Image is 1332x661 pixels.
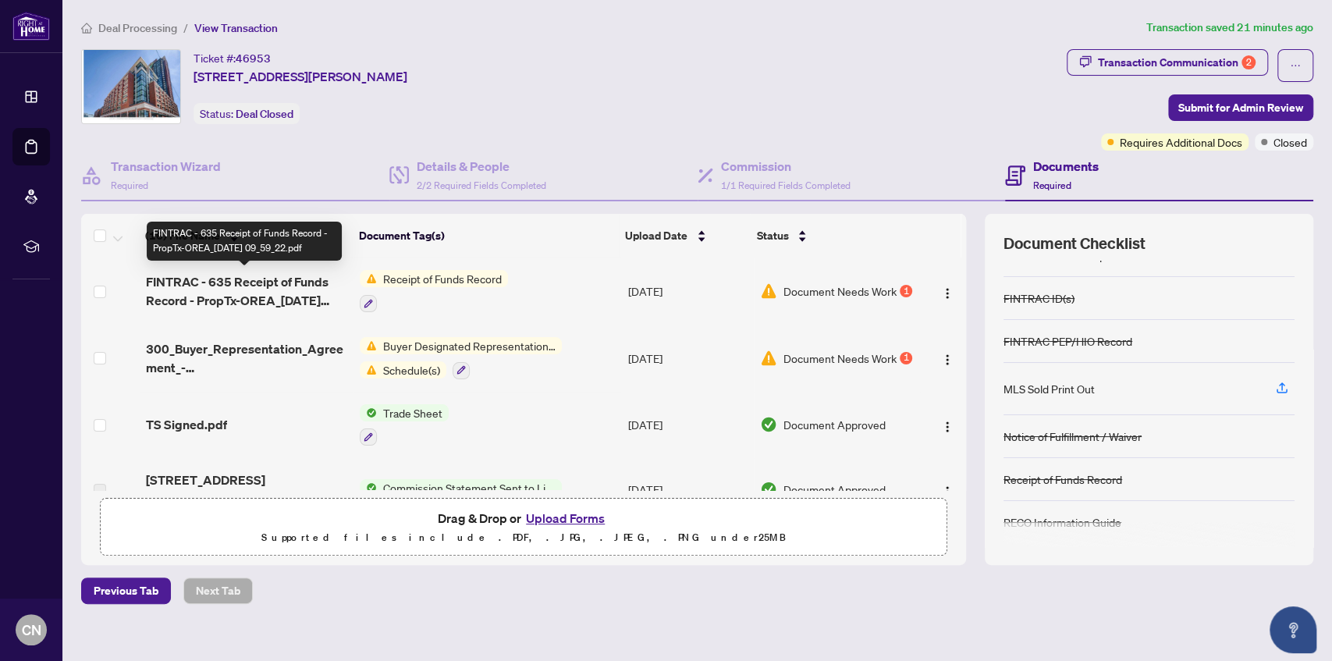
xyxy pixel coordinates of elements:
[1003,428,1142,445] div: Notice of Fulfillment / Waiver
[417,179,546,191] span: 2/2 Required Fields Completed
[360,270,377,287] img: Status Icon
[94,578,158,603] span: Previous Tab
[1003,471,1122,488] div: Receipt of Funds Record
[1033,179,1071,191] span: Required
[1067,49,1268,76] button: Transaction Communication2
[194,103,300,124] div: Status:
[146,471,348,508] span: [STREET_ADDRESS][PERSON_NAME]pdf
[941,421,954,433] img: Logo
[1003,514,1121,531] div: RECO Information Guide
[900,352,912,364] div: 1
[360,479,562,496] button: Status IconCommission Statement Sent to Listing Brokerage
[194,21,278,35] span: View Transaction
[1168,94,1313,121] button: Submit for Admin Review
[360,270,508,312] button: Status IconReceipt of Funds Record
[82,50,180,123] img: IMG-W12217351_1.jpg
[783,350,897,367] span: Document Needs Work
[621,458,754,521] td: [DATE]
[146,339,348,377] span: 300_Buyer_Representation_Agreement_-_Authority_for_Purchase_or_Lease_-_A_-_PropTx-[PERSON_NAME].pdf
[1003,380,1095,397] div: MLS Sold Print Out
[417,157,546,176] h4: Details & People
[1003,233,1146,254] span: Document Checklist
[941,287,954,300] img: Logo
[935,279,960,304] button: Logo
[1003,332,1132,350] div: FINTRAC PEP/HIO Record
[236,52,271,66] span: 46953
[98,21,177,35] span: Deal Processing
[935,346,960,371] button: Logo
[760,350,777,367] img: Document Status
[360,404,377,421] img: Status Icon
[183,577,253,604] button: Next Tab
[1098,50,1256,75] div: Transaction Communication
[377,337,562,354] span: Buyer Designated Representation Agreement
[1241,55,1256,69] div: 2
[236,107,293,121] span: Deal Closed
[1033,157,1098,176] h4: Documents
[1120,133,1242,151] span: Requires Additional Docs
[12,12,50,41] img: logo
[721,157,851,176] h4: Commission
[935,412,960,437] button: Logo
[756,227,788,244] span: Status
[81,577,171,604] button: Previous Tab
[111,157,221,176] h4: Transaction Wizard
[621,392,754,459] td: [DATE]
[760,481,777,498] img: Document Status
[111,179,148,191] span: Required
[750,214,915,258] th: Status
[621,325,754,392] td: [DATE]
[521,508,609,528] button: Upload Forms
[760,283,777,300] img: Document Status
[145,227,220,244] span: (16) File Name
[101,499,947,556] span: Drag & Drop orUpload FormsSupported files include .PDF, .JPG, .JPEG, .PNG under25MB
[783,283,897,300] span: Document Needs Work
[619,214,751,258] th: Upload Date
[783,416,886,433] span: Document Approved
[194,49,271,67] div: Ticket #:
[194,67,407,86] span: [STREET_ADDRESS][PERSON_NAME]
[22,619,41,641] span: CN
[139,214,352,258] th: (16) File Name
[183,19,188,37] li: /
[147,222,342,261] div: FINTRAC - 635 Receipt of Funds Record - PropTx-OREA_[DATE] 09_59_22.pdf
[146,415,227,434] span: TS Signed.pdf
[783,481,886,498] span: Document Approved
[1178,95,1303,120] span: Submit for Admin Review
[1003,290,1074,307] div: FINTRAC ID(s)
[900,285,912,297] div: 1
[941,354,954,366] img: Logo
[760,416,777,433] img: Document Status
[721,179,851,191] span: 1/1 Required Fields Completed
[360,404,449,446] button: Status IconTrade Sheet
[352,214,618,258] th: Document Tag(s)
[1270,606,1316,653] button: Open asap
[377,404,449,421] span: Trade Sheet
[438,508,609,528] span: Drag & Drop or
[360,337,562,379] button: Status IconBuyer Designated Representation AgreementStatus IconSchedule(s)
[360,361,377,378] img: Status Icon
[625,227,687,244] span: Upload Date
[360,337,377,354] img: Status Icon
[1273,133,1307,151] span: Closed
[377,270,508,287] span: Receipt of Funds Record
[935,477,960,502] button: Logo
[377,361,446,378] span: Schedule(s)
[1290,60,1301,71] span: ellipsis
[941,485,954,498] img: Logo
[110,528,937,547] p: Supported files include .PDF, .JPG, .JPEG, .PNG under 25 MB
[1146,19,1313,37] article: Transaction saved 21 minutes ago
[621,258,754,325] td: [DATE]
[377,479,562,496] span: Commission Statement Sent to Listing Brokerage
[146,272,348,310] span: FINTRAC - 635 Receipt of Funds Record - PropTx-OREA_[DATE] 09_59_22.pdf
[360,479,377,496] img: Status Icon
[81,23,92,34] span: home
